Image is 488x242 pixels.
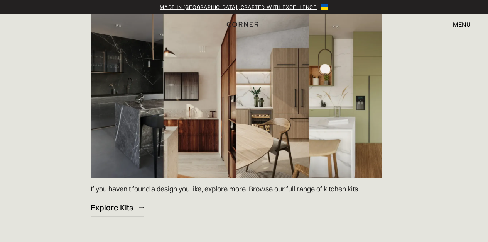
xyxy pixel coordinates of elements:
[160,3,317,11] a: Made in [GEOGRAPHIC_DATA], crafted with excellence
[453,21,471,27] div: menu
[91,202,133,213] div: Explore Kits
[91,198,144,217] a: Explore Kits
[91,184,360,194] p: If you haven't found a design you like, explore more. Browse our full range of kitchen kits.
[445,18,471,31] div: menu
[226,19,262,29] a: home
